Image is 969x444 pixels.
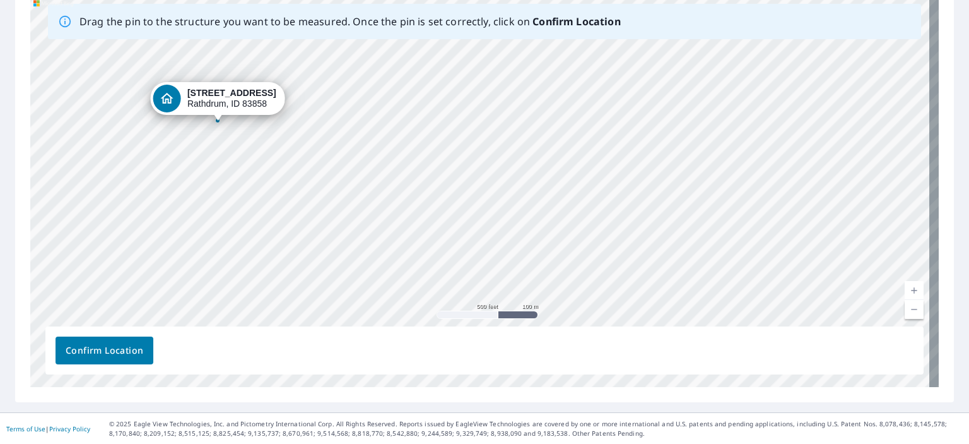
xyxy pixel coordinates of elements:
[187,88,276,98] strong: [STREET_ADDRESS]
[187,88,276,109] div: Rathdrum, ID 83858
[905,281,924,300] a: Current Level 16, Zoom In
[109,419,963,438] p: © 2025 Eagle View Technologies, Inc. and Pictometry International Corp. All Rights Reserved. Repo...
[532,15,620,28] b: Confirm Location
[6,425,90,433] p: |
[905,300,924,319] a: Current Level 16, Zoom Out
[79,14,621,29] p: Drag the pin to the structure you want to be measured. Once the pin is set correctly, click on
[151,82,285,121] div: Dropped pin, building 1, Residential property, 4058 W Seasons Rd Rathdrum, ID 83858
[56,337,153,364] button: Confirm Location
[66,343,143,359] span: Confirm Location
[49,424,90,433] a: Privacy Policy
[6,424,45,433] a: Terms of Use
